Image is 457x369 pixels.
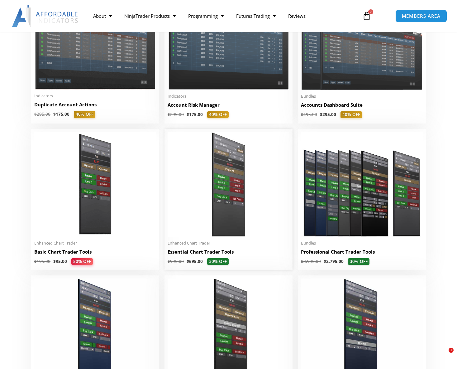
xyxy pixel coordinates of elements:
[53,259,67,264] bdi: 95.00
[168,249,289,255] h2: Essential Chart Trader Tools
[34,101,156,111] a: Duplicate Account Actions
[320,112,336,117] bdi: 295.00
[301,240,423,246] span: Bundles
[34,111,37,117] span: $
[301,112,303,117] span: $
[282,9,312,23] a: Reviews
[230,9,282,23] a: Futures Trading
[34,111,50,117] bdi: 295.00
[324,259,344,264] bdi: 2,795.00
[168,102,289,108] h2: Account Risk Manager
[34,249,156,255] h2: Basic Chart Trader Tools
[301,259,303,264] span: $
[74,111,95,118] span: 40% OFF
[34,259,50,264] bdi: 195.00
[34,249,156,258] a: Basic Chart Trader Tools
[182,9,230,23] a: Programming
[34,259,37,264] span: $
[187,112,189,117] span: $
[402,14,441,18] span: MEMBERS AREA
[187,259,189,264] span: $
[118,9,182,23] a: NinjaTrader Products
[168,249,289,258] a: Essential Chart Trader Tools
[207,111,229,118] span: 40% OFF
[87,9,357,23] nav: Menu
[301,249,423,255] h2: Professional Chart Trader Tools
[87,9,118,23] a: About
[340,111,362,118] span: 40% OFF
[436,348,451,363] iframe: Intercom live chat
[353,7,380,25] a: 0
[168,112,170,117] span: $
[348,258,369,265] span: 30% OFF
[395,10,447,22] a: MEMBERS AREA
[168,94,289,99] span: Indicators
[71,258,93,265] span: 50% OFF
[449,348,454,353] span: 1
[34,93,156,99] span: Indicators
[320,112,322,117] span: $
[301,94,423,99] span: Bundles
[53,111,56,117] span: $
[12,5,79,27] img: LogoAI | Affordable Indicators – NinjaTrader
[34,101,156,108] h2: Duplicate Account Actions
[301,132,423,237] img: ProfessionalToolsBundlePage
[34,132,156,237] img: BasicTools
[187,112,203,117] bdi: 175.00
[301,102,423,111] a: Accounts Dashboard Suite
[168,240,289,246] span: Enhanced Chart Trader
[301,249,423,258] a: Professional Chart Trader Tools
[324,259,326,264] span: $
[301,102,423,108] h2: Accounts Dashboard Suite
[168,132,289,237] img: Essential Chart Trader Tools
[168,259,170,264] span: $
[168,259,184,264] bdi: 995.00
[301,259,321,264] bdi: 3,995.00
[168,102,289,111] a: Account Risk Manager
[168,112,184,117] bdi: 295.00
[207,258,229,265] span: 30% OFF
[187,259,203,264] bdi: 695.00
[368,9,373,14] span: 0
[53,259,56,264] span: $
[53,111,69,117] bdi: 175.00
[301,112,317,117] bdi: 495.00
[34,240,156,246] span: Enhanced Chart Trader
